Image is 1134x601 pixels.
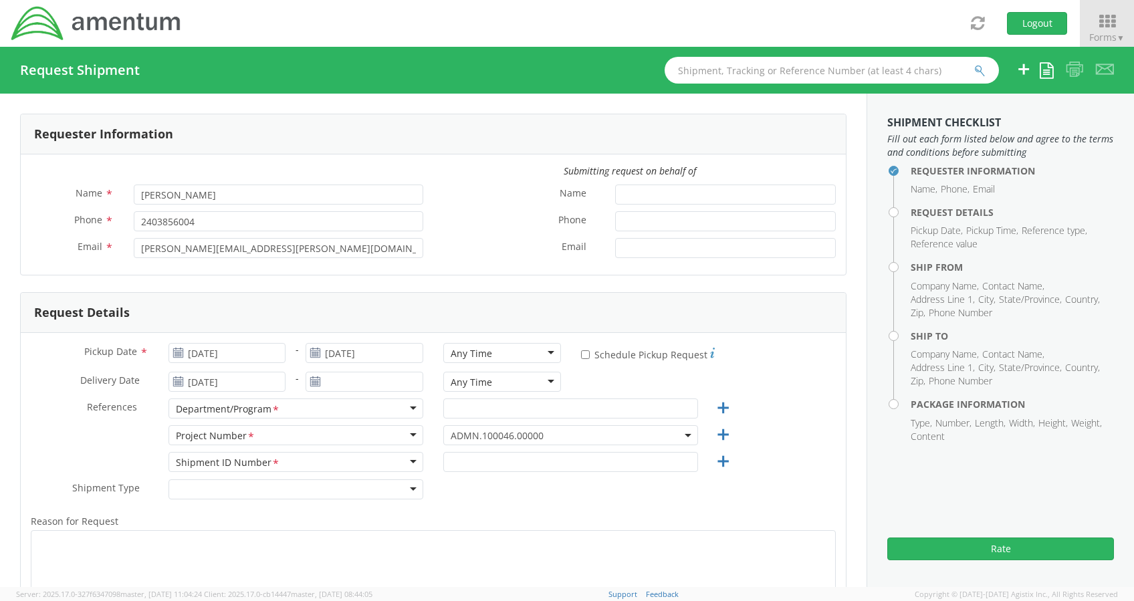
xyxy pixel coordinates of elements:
[1117,32,1125,43] span: ▼
[911,183,937,196] li: Name
[120,589,202,599] span: master, [DATE] 11:04:24
[20,63,140,78] h4: Request Shipment
[999,293,1062,306] li: State/Province
[966,224,1018,237] li: Pickup Time
[558,213,586,229] span: Phone
[1065,293,1100,306] li: Country
[10,5,183,42] img: dyn-intl-logo-049831509241104b2a82.png
[911,348,979,361] li: Company Name
[176,456,280,470] div: Shipment ID Number
[74,213,102,226] span: Phone
[975,416,1006,430] li: Length
[84,345,137,358] span: Pickup Date
[1022,224,1087,237] li: Reference type
[1038,416,1068,430] li: Height
[665,57,999,84] input: Shipment, Tracking or Reference Number (at least 4 chars)
[646,589,679,599] a: Feedback
[608,589,637,599] a: Support
[911,306,925,320] li: Zip
[451,376,492,389] div: Any Time
[560,187,586,202] span: Name
[80,374,140,389] span: Delivery Date
[1007,12,1067,35] button: Logout
[911,331,1114,341] h4: Ship To
[1009,416,1035,430] li: Width
[982,348,1044,361] li: Contact Name
[72,481,140,497] span: Shipment Type
[887,117,1114,129] h3: Shipment Checklist
[911,361,975,374] li: Address Line 1
[982,279,1044,293] li: Contact Name
[911,262,1114,272] h4: Ship From
[929,306,992,320] li: Phone Number
[941,183,970,196] li: Phone
[34,306,130,320] h3: Request Details
[911,279,979,293] li: Company Name
[911,430,945,443] li: Content
[291,589,372,599] span: master, [DATE] 08:44:05
[443,425,698,445] span: ADMN.100046.00000
[581,346,715,362] label: Schedule Pickup Request
[915,589,1118,600] span: Copyright © [DATE]-[DATE] Agistix Inc., All Rights Reserved
[1071,416,1102,430] li: Weight
[911,166,1114,176] h4: Requester Information
[581,350,590,359] input: Schedule Pickup Request
[176,402,280,416] div: Department/Program
[87,400,137,413] span: References
[911,399,1114,409] h4: Package Information
[911,207,1114,217] h4: Request Details
[564,164,696,177] i: Submitting request on behalf of
[929,374,992,388] li: Phone Number
[911,224,963,237] li: Pickup Date
[887,132,1114,159] span: Fill out each form listed below and agree to the terms and conditions before submitting
[34,128,173,141] h3: Requester Information
[911,374,925,388] li: Zip
[31,515,118,527] span: Reason for Request
[911,293,975,306] li: Address Line 1
[887,537,1114,560] button: Rate
[562,240,586,255] span: Email
[176,429,255,443] div: Project Number
[999,361,1062,374] li: State/Province
[935,416,972,430] li: Number
[78,240,102,253] span: Email
[978,293,996,306] li: City
[451,347,492,360] div: Any Time
[911,416,932,430] li: Type
[16,589,202,599] span: Server: 2025.17.0-327f6347098
[451,429,691,442] span: ADMN.100046.00000
[973,183,995,196] li: Email
[76,187,102,199] span: Name
[1065,361,1100,374] li: Country
[978,361,996,374] li: City
[1089,31,1125,43] span: Forms
[911,237,978,251] li: Reference value
[204,589,372,599] span: Client: 2025.17.0-cb14447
